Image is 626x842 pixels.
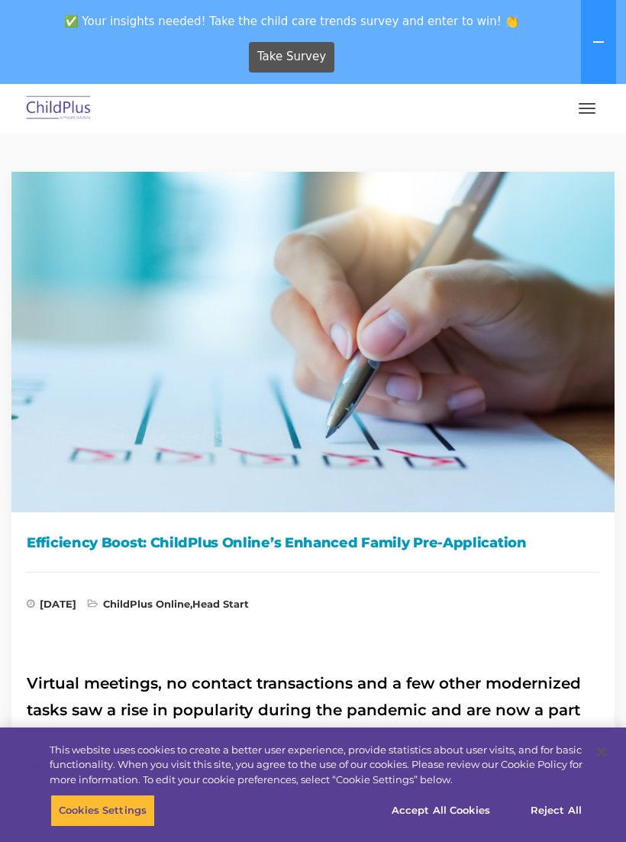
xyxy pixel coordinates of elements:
button: Accept All Cookies [383,795,499,827]
button: Reject All [508,795,604,827]
span: , [88,599,249,615]
span: [DATE] [27,599,76,615]
span: ✅ Your insights needed! Take the child care trends survey and enter to win! 👏 [6,6,578,36]
span: Take Survey [257,44,326,70]
button: Cookies Settings [50,795,155,827]
a: Take Survey [249,42,335,73]
h2: Virtual meetings, no contact transactions and a few other modernized tasks saw a rise in populari... [27,670,599,804]
button: Close [585,735,618,769]
h1: Efficiency Boost: ChildPlus Online’s Enhanced Family Pre-Application [27,531,599,554]
a: Head Start [192,598,249,610]
img: ChildPlus by Procare Solutions [23,91,95,127]
div: This website uses cookies to create a better user experience, provide statistics about user visit... [50,743,582,788]
a: ChildPlus Online [103,598,190,610]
